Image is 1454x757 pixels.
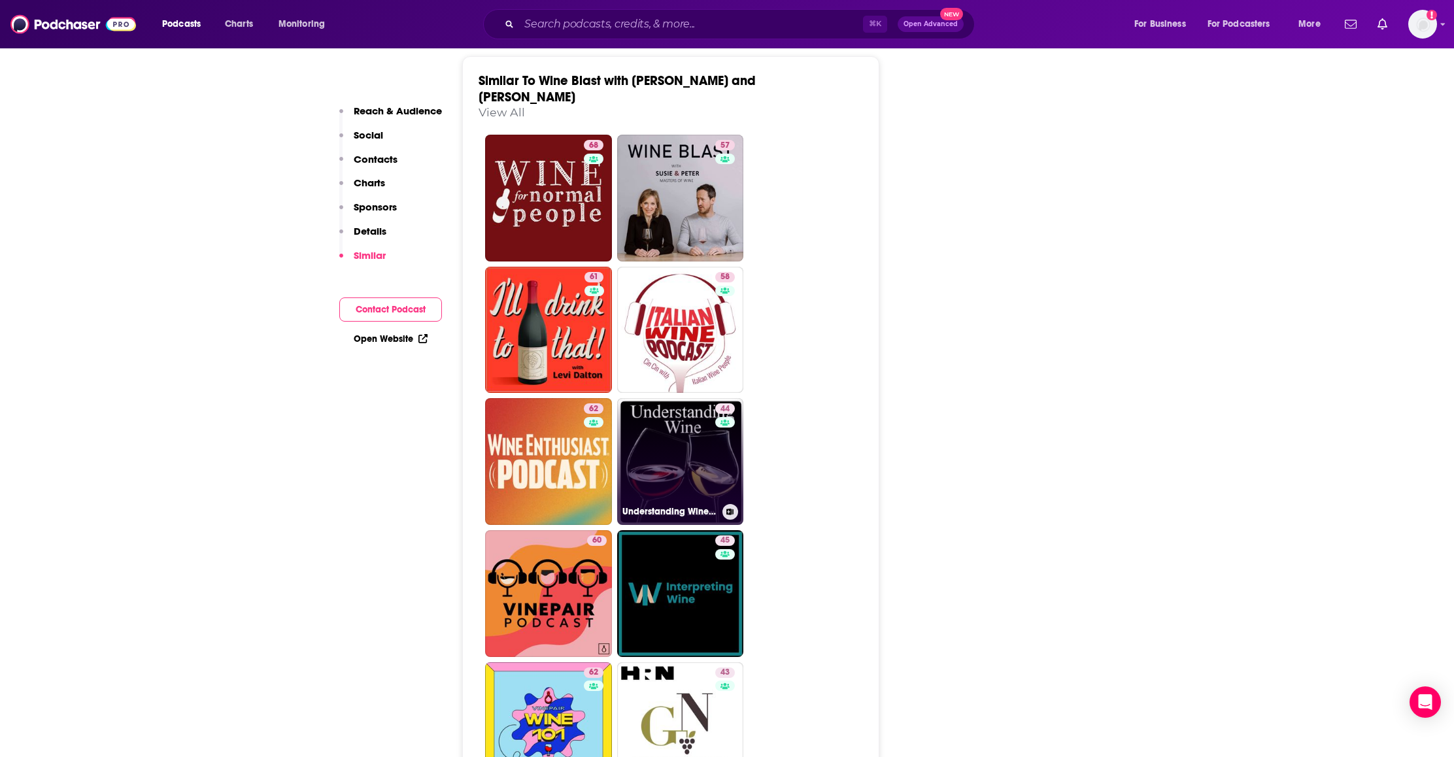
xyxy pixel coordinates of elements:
button: Charts [339,177,385,201]
span: More [1298,15,1321,33]
span: 60 [592,534,601,547]
p: Charts [354,177,385,189]
button: Social [339,129,383,153]
a: Similar To Wine Blast with [PERSON_NAME] and [PERSON_NAME] [479,73,756,105]
a: 60 [485,530,612,657]
a: 62 [584,403,603,414]
a: 44Understanding Wine with [PERSON_NAME] | Video | Wine Country Travel | Wine Life [617,398,744,525]
p: Sponsors [354,201,397,213]
span: New [940,8,964,20]
button: open menu [1125,14,1202,35]
a: 58 [617,267,744,394]
h3: Understanding Wine with [PERSON_NAME] | Video | Wine Country Travel | Wine Life [622,506,717,517]
button: Sponsors [339,201,397,225]
div: Search podcasts, credits, & more... [496,9,987,39]
span: 45 [720,534,730,547]
a: 57 [617,135,744,261]
img: Podchaser - Follow, Share and Rate Podcasts [10,12,136,37]
a: 45 [715,535,735,546]
div: Open Intercom Messenger [1410,686,1441,718]
span: 58 [720,271,730,284]
svg: Add a profile image [1427,10,1437,20]
p: Contacts [354,153,397,165]
a: View All [479,105,525,119]
p: Similar [354,249,386,261]
span: 43 [720,666,730,679]
img: User Profile [1408,10,1437,39]
span: Charts [225,15,253,33]
a: Charts [216,14,261,35]
a: 43 [715,667,735,678]
button: open menu [1289,14,1337,35]
input: Search podcasts, credits, & more... [519,14,863,35]
span: 44 [720,403,730,416]
span: Logged in as SchulmanPR [1408,10,1437,39]
button: Show profile menu [1408,10,1437,39]
span: For Business [1134,15,1186,33]
a: 61 [485,267,612,394]
span: Open Advanced [904,21,958,27]
button: open menu [269,14,342,35]
span: 62 [589,666,598,679]
span: 62 [589,403,598,416]
p: Social [354,129,383,141]
a: 57 [715,140,735,150]
span: Podcasts [162,15,201,33]
button: Contacts [339,153,397,177]
span: For Podcasters [1208,15,1270,33]
a: 60 [587,535,607,546]
p: Reach & Audience [354,105,442,117]
a: 61 [584,272,603,282]
span: 57 [720,139,730,152]
a: Show notifications dropdown [1340,13,1362,35]
a: 68 [584,140,603,150]
button: Similar [339,249,386,273]
button: Open AdvancedNew [898,16,964,32]
a: Open Website [354,333,428,345]
a: 44 [715,403,735,414]
span: 61 [590,271,598,284]
a: 62 [485,398,612,525]
p: Details [354,225,386,237]
button: Details [339,225,386,249]
span: Monitoring [279,15,325,33]
a: 68 [485,135,612,261]
button: open menu [153,14,218,35]
a: 62 [584,667,603,678]
a: 58 [715,272,735,282]
span: 68 [589,139,598,152]
button: Reach & Audience [339,105,442,129]
a: Show notifications dropdown [1372,13,1393,35]
button: Contact Podcast [339,297,442,322]
button: open menu [1199,14,1289,35]
a: 45 [617,530,744,657]
span: ⌘ K [863,16,887,33]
